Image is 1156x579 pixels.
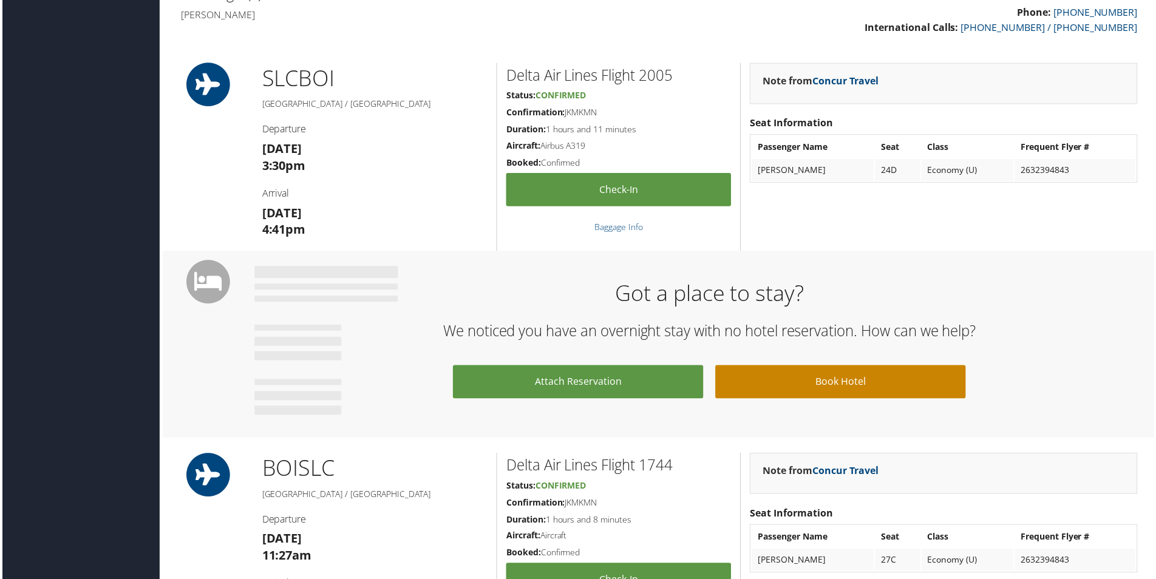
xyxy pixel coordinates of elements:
td: Economy (U) [923,551,1015,573]
strong: Duration: [506,515,545,527]
strong: Note from [763,466,880,479]
strong: Booked: [506,157,540,169]
th: Passenger Name [752,528,875,550]
h5: 1 hours and 11 minutes [506,124,732,136]
h5: [GEOGRAPHIC_DATA] / [GEOGRAPHIC_DATA] [260,98,487,110]
td: [PERSON_NAME] [752,551,875,573]
strong: Seat Information [750,117,834,130]
a: Baggage Info [594,222,643,233]
strong: [DATE] [260,205,301,222]
strong: [DATE] [260,141,301,157]
td: [PERSON_NAME] [752,160,875,181]
a: Concur Travel [813,466,880,479]
td: Economy (U) [923,160,1015,181]
strong: Confirmation: [506,498,565,510]
strong: Status: [506,481,535,493]
h1: BOI SLC [260,455,487,485]
h5: 1 hours and 8 minutes [506,515,732,527]
strong: Booked: [506,549,540,560]
td: 2632394843 [1016,551,1138,573]
strong: Phone: [1019,5,1053,19]
h5: JKMKMN [506,107,732,119]
strong: Confirmation: [506,107,565,118]
strong: Aircraft: [506,140,540,152]
th: Seat [876,137,922,158]
th: Class [923,137,1015,158]
h4: Departure [260,123,487,136]
th: Passenger Name [752,137,875,158]
a: Attach Reservation [452,367,704,400]
strong: 11:27am [260,549,310,566]
a: Book Hotel [716,367,967,400]
th: Class [923,528,1015,550]
span: Confirmed [535,481,586,493]
td: 24D [876,160,922,181]
h5: Confirmed [506,549,732,561]
strong: International Calls: [866,21,960,34]
h4: Arrival [260,187,487,200]
strong: 3:30pm [260,158,304,174]
strong: 4:41pm [260,222,304,239]
h5: [GEOGRAPHIC_DATA] / [GEOGRAPHIC_DATA] [260,490,487,502]
h5: JKMKMN [506,498,732,510]
h4: Departure [260,514,487,527]
th: Frequent Flyer # [1016,528,1138,550]
h2: Delta Air Lines Flight 2005 [506,65,732,86]
strong: Duration: [506,124,545,135]
strong: Status: [506,90,535,101]
th: Seat [876,528,922,550]
td: 2632394843 [1016,160,1138,181]
strong: [DATE] [260,532,301,549]
th: Frequent Flyer # [1016,137,1138,158]
h5: Aircraft [506,532,732,544]
h1: SLC BOI [260,63,487,93]
a: Concur Travel [813,74,880,87]
a: [PHONE_NUMBER] / [PHONE_NUMBER] [962,21,1140,34]
h4: [PERSON_NAME] [179,8,650,21]
strong: Seat Information [750,508,834,521]
strong: Note from [763,74,880,87]
span: Confirmed [535,90,586,101]
td: 27C [876,551,922,573]
h5: Confirmed [506,157,732,169]
a: [PHONE_NUMBER] [1055,5,1140,19]
a: Check-in [506,174,732,207]
strong: Aircraft: [506,532,540,543]
h5: Airbus A319 [506,140,732,152]
h2: Delta Air Lines Flight 1744 [506,456,732,477]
